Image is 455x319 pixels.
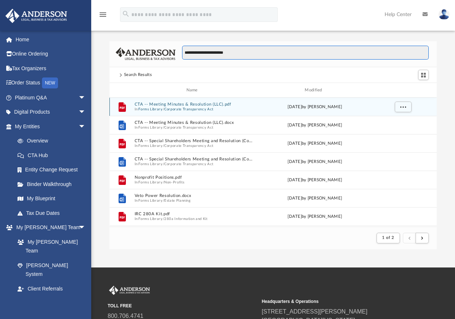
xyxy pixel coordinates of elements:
a: [STREET_ADDRESS][PERSON_NAME] [262,308,367,315]
button: Corporate Transparency Act [164,162,213,167]
small: Headquarters & Operations [262,298,410,305]
i: menu [99,10,107,19]
div: Search Results [124,72,152,78]
a: Tax Due Dates [10,206,97,220]
div: Modified [255,87,374,94]
span: arrow_drop_down [78,90,93,105]
button: Corporate Transparency Act [164,144,213,148]
button: Veto Power Resolution.docx [134,194,252,198]
button: Corporate Transparency Act [164,125,213,130]
a: menu [99,14,107,19]
small: TOLL FREE [108,303,257,309]
span: / [163,162,164,167]
div: [DATE] by [PERSON_NAME] [256,122,374,129]
button: Forms Library [138,125,162,130]
div: Name [134,87,252,94]
span: In [134,144,252,148]
a: Entity Change Request [10,163,97,177]
img: Anderson Advisors Platinum Portal [3,9,69,23]
a: Platinum Q&Aarrow_drop_down [5,90,97,105]
span: In [134,162,252,167]
span: / [163,144,164,148]
a: My [PERSON_NAME] Team [10,235,89,258]
div: [DATE] by [PERSON_NAME] [256,177,374,183]
button: Forms Library [138,217,162,221]
a: [PERSON_NAME] System [10,258,93,281]
a: Binder Walkthrough [10,177,97,191]
div: NEW [42,77,58,88]
div: [DATE] by [PERSON_NAME] [256,159,374,165]
span: In [134,180,252,185]
button: More options [394,102,411,113]
a: 800.706.4741 [108,313,143,319]
button: CTA -- Meeting Minutes & Resolution (LLC).pdf [134,102,252,107]
a: Overview [10,134,97,148]
a: Tax Organizers [5,61,97,76]
button: 280a Information and Kit [164,217,208,221]
button: Forms Library [138,144,162,148]
span: / [163,198,164,203]
button: Nonprofit Positions.pdf [134,175,252,180]
button: Non-Profits [164,180,184,185]
button: Corporate Transparency Act [164,107,213,112]
div: grid [109,98,437,227]
span: In [134,198,252,203]
a: My [PERSON_NAME] Teamarrow_drop_down [5,220,93,235]
div: [DATE] by [PERSON_NAME] [256,104,374,110]
span: In [134,217,252,221]
div: [DATE] by [PERSON_NAME] [256,140,374,147]
button: Switch to Grid View [418,70,429,80]
button: Forms Library [138,180,162,185]
div: id [377,87,428,94]
button: CTA -- Special Shareholders Meeting and Resolution (Corp).pdf [134,139,252,144]
span: arrow_drop_down [78,119,93,134]
i: search [122,10,130,18]
span: / [163,107,164,112]
button: CTA -- Special Shareholders Meeting and Resolution (Corp).docx [134,157,252,162]
span: arrow_drop_down [78,105,93,120]
span: 1 of 2 [382,236,394,240]
button: Forms Library [138,198,162,203]
span: arrow_drop_down [78,220,93,235]
button: CTA -- Meeting Minutes & Resolution (LLC).docx [134,121,252,125]
img: Anderson Advisors Platinum Portal [108,286,151,295]
a: Online Ordering [5,47,97,61]
button: IRC 280A Kit.pdf [134,212,252,217]
input: Search files and folders [182,46,429,60]
div: id [113,87,131,94]
a: My Entitiesarrow_drop_down [5,119,97,134]
div: [DATE] by [PERSON_NAME] [256,195,374,202]
span: In [134,125,252,130]
button: Estate Planning [164,198,191,203]
span: / [163,125,164,130]
span: / [163,180,164,185]
a: Order StatusNEW [5,76,97,91]
a: Client Referrals [10,281,93,296]
span: / [163,217,164,221]
a: CTA Hub [10,148,97,163]
button: 1 of 2 [377,233,400,243]
div: [DATE] by [PERSON_NAME] [256,213,374,220]
button: Forms Library [138,107,162,112]
a: My Blueprint [10,191,93,206]
a: Digital Productsarrow_drop_down [5,105,97,119]
button: Forms Library [138,162,162,167]
span: In [134,107,252,112]
img: User Pic [439,9,450,20]
a: Home [5,32,97,47]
